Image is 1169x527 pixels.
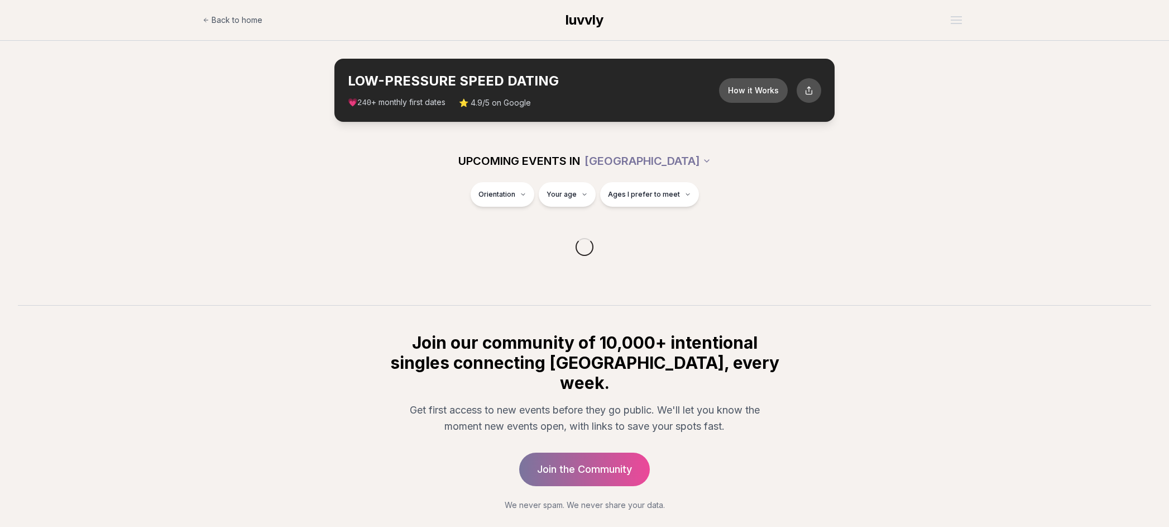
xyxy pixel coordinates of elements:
[519,453,650,486] a: Join the Community
[397,402,772,435] p: Get first access to new events before they go public. We'll let you know the moment new events op...
[584,149,711,173] button: [GEOGRAPHIC_DATA]
[348,97,445,108] span: 💗 + monthly first dates
[539,182,596,207] button: Your age
[388,333,781,393] h2: Join our community of 10,000+ intentional singles connecting [GEOGRAPHIC_DATA], every week.
[547,190,577,199] span: Your age
[212,15,262,26] span: Back to home
[566,11,603,29] a: luvvly
[459,97,531,108] span: ⭐ 4.9/5 on Google
[348,72,719,90] h2: LOW-PRESSURE SPEED DATING
[719,78,788,103] button: How it Works
[471,182,534,207] button: Orientation
[600,182,699,207] button: Ages I prefer to meet
[946,12,966,29] button: Open menu
[566,12,603,28] span: luvvly
[478,190,515,199] span: Orientation
[357,98,371,107] span: 240
[608,190,680,199] span: Ages I prefer to meet
[203,9,262,31] a: Back to home
[388,500,781,511] p: We never spam. We never share your data.
[458,153,580,169] span: UPCOMING EVENTS IN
